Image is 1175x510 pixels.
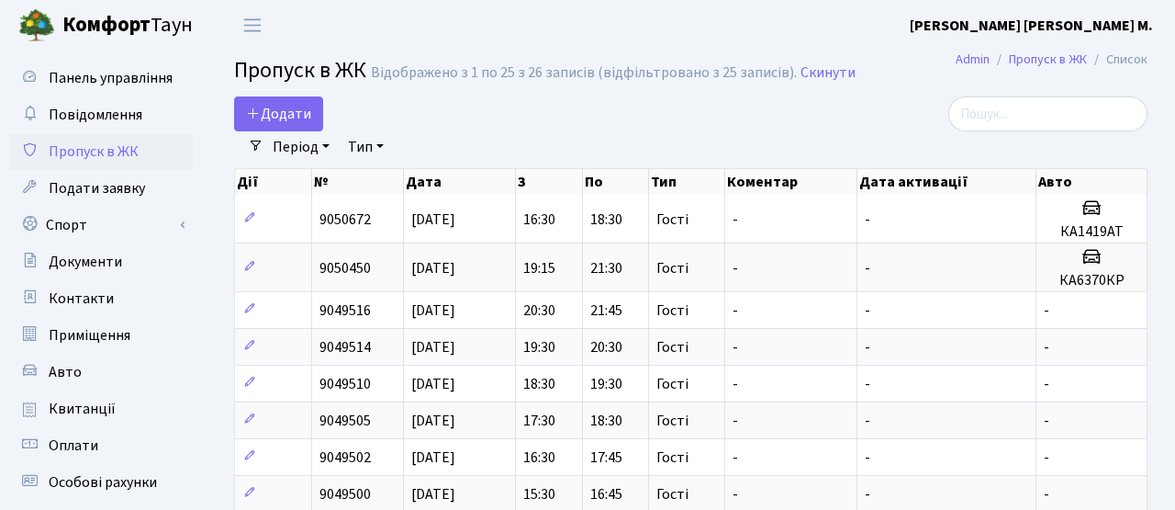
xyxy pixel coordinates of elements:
[49,472,157,493] span: Особові рахунки
[411,258,455,278] span: [DATE]
[62,10,151,40] b: Комфорт
[1044,448,1049,468] span: -
[9,391,193,427] a: Квитанції
[411,300,455,321] span: [DATE]
[49,142,139,162] span: Пропуск в ЖК
[865,374,870,394] span: -
[49,252,122,272] span: Документи
[523,258,555,278] span: 19:15
[9,427,193,464] a: Оплати
[733,448,738,468] span: -
[656,212,688,227] span: Гості
[857,169,1036,195] th: Дата активації
[9,280,193,317] a: Контакти
[523,448,555,468] span: 16:30
[1036,169,1147,195] th: Авто
[235,169,312,195] th: Дії
[656,340,688,355] span: Гості
[865,300,870,321] span: -
[865,484,870,504] span: -
[404,169,516,195] th: Дата
[590,337,622,357] span: 20:30
[1044,272,1139,289] h5: КА6370КР
[516,169,583,195] th: З
[590,258,622,278] span: 21:30
[411,210,455,230] span: [DATE]
[9,207,193,244] a: Спорт
[18,7,55,44] img: logo.png
[1044,484,1049,504] span: -
[523,300,555,321] span: 20:30
[910,16,1153,36] b: [PERSON_NAME] [PERSON_NAME] М.
[319,374,371,394] span: 9049510
[9,60,193,96] a: Панель управління
[411,411,455,431] span: [DATE]
[590,300,622,321] span: 21:45
[9,354,193,391] a: Авто
[319,448,371,468] span: 9049502
[656,450,688,465] span: Гості
[246,104,311,124] span: Додати
[319,411,371,431] span: 9049505
[590,374,622,394] span: 19:30
[49,68,173,88] span: Панель управління
[1044,337,1049,357] span: -
[229,10,275,40] button: Переключити навігацію
[62,10,193,41] span: Таун
[411,448,455,468] span: [DATE]
[523,484,555,504] span: 15:30
[733,258,738,278] span: -
[49,436,98,456] span: Оплати
[523,411,555,431] span: 17:30
[1009,50,1087,69] a: Пропуск в ЖК
[910,15,1153,37] a: [PERSON_NAME] [PERSON_NAME] М.
[9,244,193,280] a: Документи
[590,484,622,504] span: 16:45
[1087,50,1147,70] li: Список
[319,300,371,321] span: 9049516
[733,300,738,321] span: -
[9,464,193,501] a: Особові рахунки
[956,50,990,69] a: Admin
[656,487,688,502] span: Гості
[865,337,870,357] span: -
[411,337,455,357] span: [DATE]
[865,448,870,468] span: -
[49,362,82,382] span: Авто
[319,337,371,357] span: 9049514
[656,377,688,391] span: Гості
[865,411,870,431] span: -
[319,258,371,278] span: 9050450
[733,210,738,230] span: -
[656,261,688,276] span: Гості
[9,133,193,170] a: Пропуск в ЖК
[9,170,193,207] a: Подати заявку
[319,484,371,504] span: 9049500
[733,411,738,431] span: -
[733,484,738,504] span: -
[583,169,650,195] th: По
[523,337,555,357] span: 19:30
[865,210,870,230] span: -
[234,96,323,131] a: Додати
[371,64,797,82] div: Відображено з 1 по 25 з 26 записів (відфільтровано з 25 записів).
[1044,223,1139,241] h5: КА1419АТ
[725,169,858,195] th: Коментар
[1044,374,1049,394] span: -
[9,96,193,133] a: Повідомлення
[523,210,555,230] span: 16:30
[1044,411,1049,431] span: -
[590,210,622,230] span: 18:30
[1044,300,1049,321] span: -
[319,210,371,230] span: 9050672
[733,337,738,357] span: -
[523,374,555,394] span: 18:30
[312,169,404,195] th: №
[656,414,688,428] span: Гості
[656,303,688,318] span: Гості
[865,258,870,278] span: -
[733,374,738,394] span: -
[265,131,337,163] a: Період
[49,325,130,346] span: Приміщення
[49,289,114,309] span: Контакти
